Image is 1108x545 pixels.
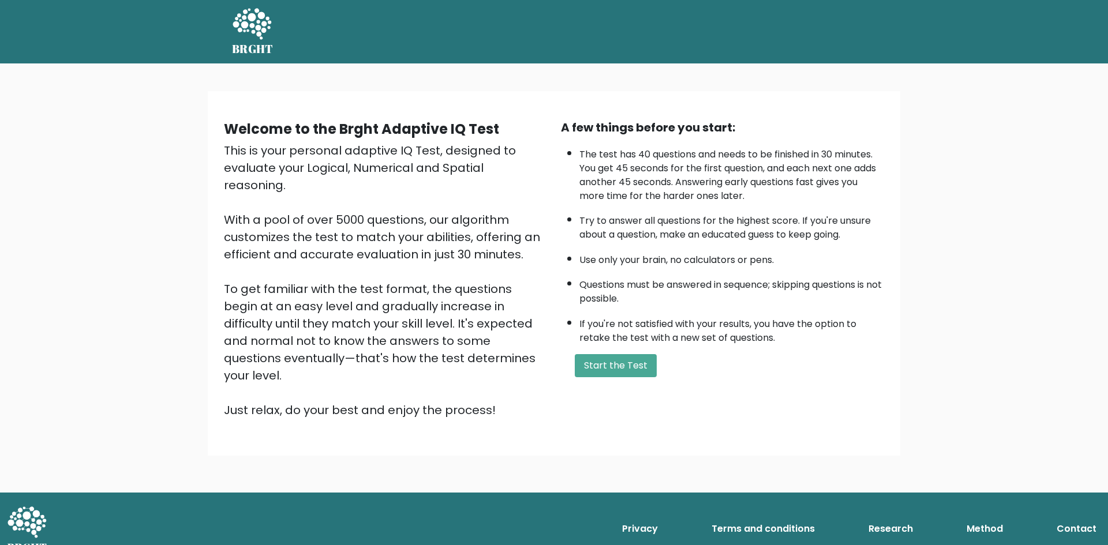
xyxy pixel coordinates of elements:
a: Method [962,517,1008,540]
div: This is your personal adaptive IQ Test, designed to evaluate your Logical, Numerical and Spatial ... [224,142,547,419]
div: A few things before you start: [561,119,884,136]
h5: BRGHT [232,42,274,56]
li: If you're not satisfied with your results, you have the option to retake the test with a new set ... [579,311,884,345]
a: Research [864,517,918,540]
li: Questions must be answered in sequence; skipping questions is not possible. [579,272,884,306]
a: BRGHT [232,5,274,59]
a: Contact [1052,517,1101,540]
b: Welcome to the Brght Adaptive IQ Test [224,119,499,138]
a: Privacy [617,517,662,540]
li: Try to answer all questions for the highest score. If you're unsure about a question, make an edu... [579,208,884,242]
button: Start the Test [575,354,657,377]
li: Use only your brain, no calculators or pens. [579,247,884,267]
li: The test has 40 questions and needs to be finished in 30 minutes. You get 45 seconds for the firs... [579,142,884,203]
a: Terms and conditions [707,517,819,540]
